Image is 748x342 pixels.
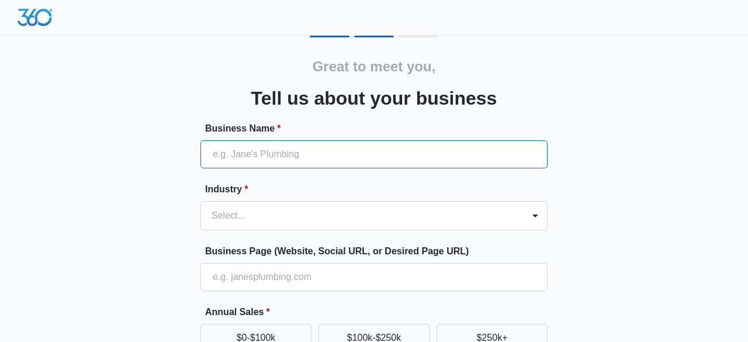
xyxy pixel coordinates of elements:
[200,263,548,291] input: e.g. janesplumbing.com
[200,140,548,168] input: e.g. Jane's Plumbing
[205,305,552,319] label: Annual Sales
[251,84,497,112] h3: Tell us about your business
[205,182,552,196] label: Industry
[205,244,552,258] label: Business Page (Website, Social URL, or Desired Page URL)
[313,56,436,77] h2: Great to meet you,
[205,122,552,136] label: Business Name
